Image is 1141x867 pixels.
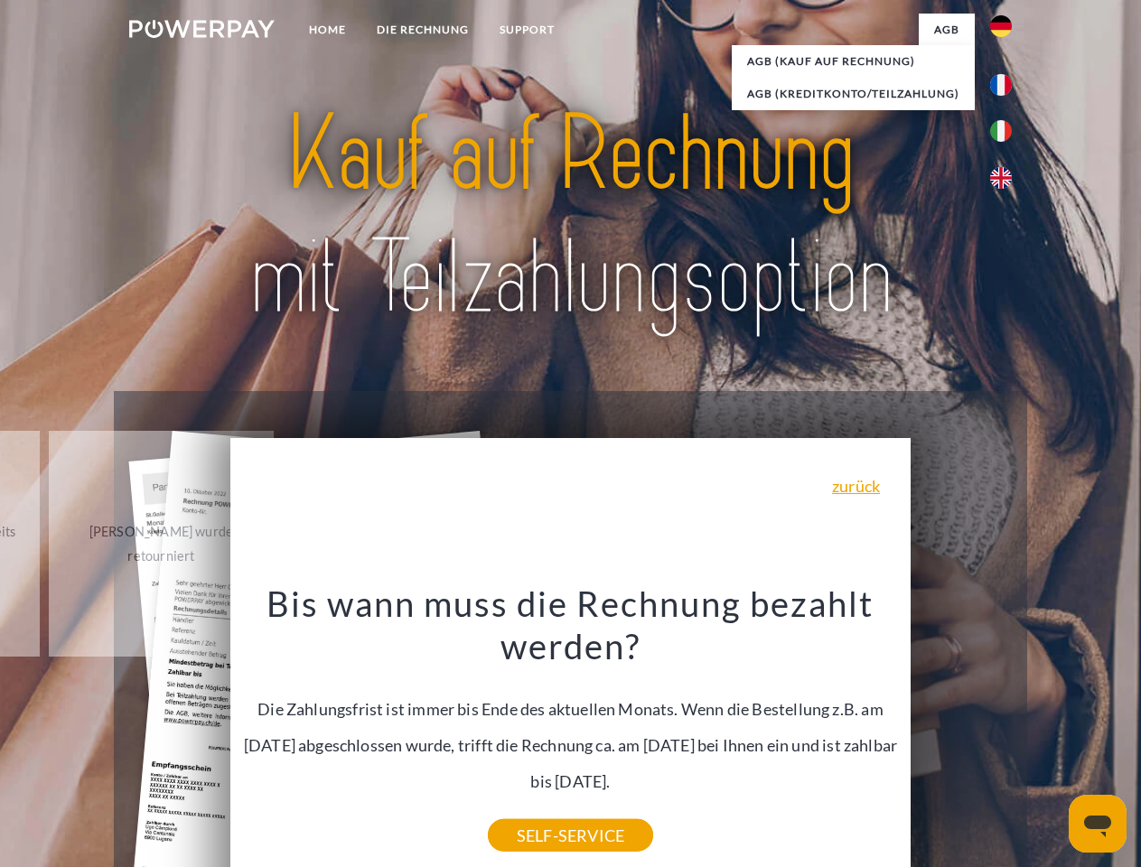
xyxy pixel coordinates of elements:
[361,14,484,46] a: DIE RECHNUNG
[990,74,1012,96] img: fr
[173,87,968,346] img: title-powerpay_de.svg
[990,15,1012,37] img: de
[129,20,275,38] img: logo-powerpay-white.svg
[488,819,653,852] a: SELF-SERVICE
[732,45,975,78] a: AGB (Kauf auf Rechnung)
[241,582,901,668] h3: Bis wann muss die Rechnung bezahlt werden?
[990,120,1012,142] img: it
[732,78,975,110] a: AGB (Kreditkonto/Teilzahlung)
[60,519,263,568] div: [PERSON_NAME] wurde retourniert
[1069,795,1127,853] iframe: Schaltfläche zum Öffnen des Messaging-Fensters
[919,14,975,46] a: agb
[484,14,570,46] a: SUPPORT
[990,167,1012,189] img: en
[294,14,361,46] a: Home
[241,582,901,835] div: Die Zahlungsfrist ist immer bis Ende des aktuellen Monats. Wenn die Bestellung z.B. am [DATE] abg...
[832,478,880,494] a: zurück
